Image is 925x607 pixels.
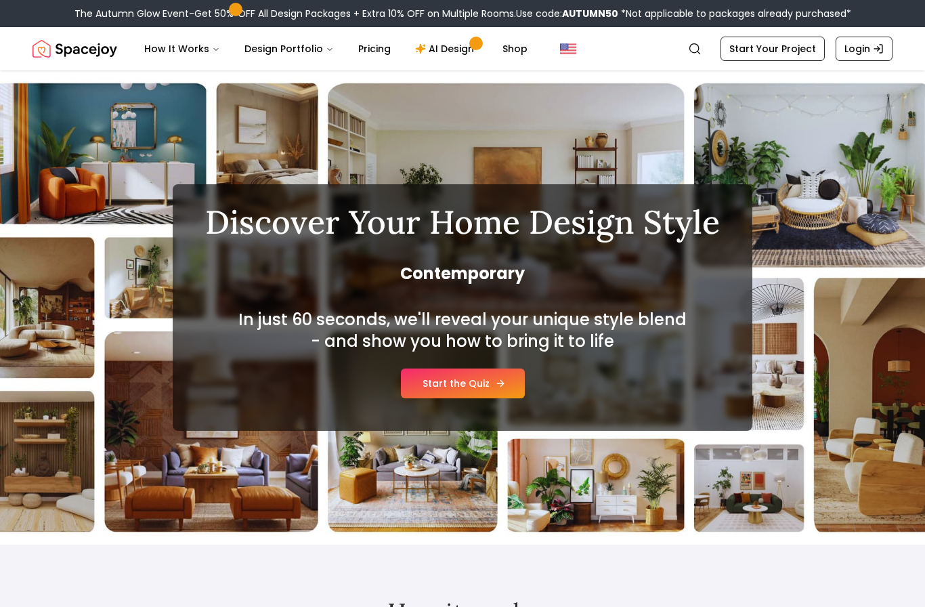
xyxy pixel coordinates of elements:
[836,37,892,61] a: Login
[74,7,851,20] div: The Autumn Glow Event-Get 50% OFF All Design Packages + Extra 10% OFF on Multiple Rooms.
[133,35,231,62] button: How It Works
[618,7,851,20] span: *Not applicable to packages already purchased*
[234,35,345,62] button: Design Portfolio
[235,309,690,352] h2: In just 60 seconds, we'll reveal your unique style blend - and show you how to bring it to life
[401,369,525,398] a: Start the Quiz
[562,7,618,20] b: AUTUMN50
[133,35,538,62] nav: Main
[33,35,117,62] a: Spacejoy
[205,263,720,285] span: Contemporary
[347,35,402,62] a: Pricing
[720,37,825,61] a: Start Your Project
[560,41,576,57] img: United States
[205,206,720,238] h1: Discover Your Home Design Style
[404,35,489,62] a: AI Design
[516,7,618,20] span: Use code:
[492,35,538,62] a: Shop
[33,27,892,70] nav: Global
[33,35,117,62] img: Spacejoy Logo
